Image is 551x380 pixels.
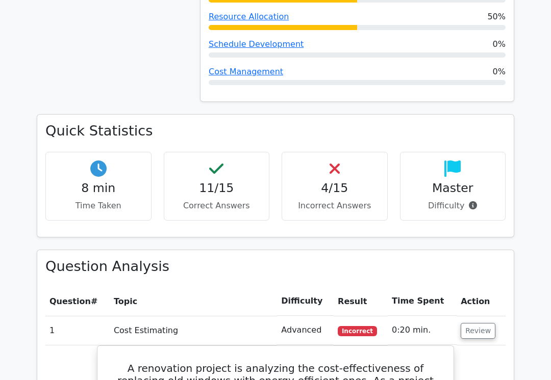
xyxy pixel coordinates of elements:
th: Difficulty [277,287,334,316]
td: Cost Estimating [110,316,277,345]
p: Time Taken [54,200,143,212]
p: Incorrect Answers [290,200,379,212]
td: Advanced [277,316,334,345]
span: Question [49,296,91,306]
h3: Quick Statistics [45,123,506,140]
h4: 8 min [54,181,143,195]
span: 0% [493,38,506,50]
p: Correct Answers [172,200,261,212]
td: 0:20 min. [388,316,457,345]
button: Review [461,323,495,339]
span: 0% [493,66,506,78]
th: Time Spent [388,287,457,316]
h4: 11/15 [172,181,261,195]
h4: Master [409,181,497,195]
a: Resource Allocation [209,12,289,21]
a: Schedule Development [209,39,304,49]
a: Cost Management [209,67,283,76]
th: Topic [110,287,277,316]
th: # [45,287,110,316]
h3: Question Analysis [45,258,506,275]
th: Action [457,287,506,316]
p: Difficulty [409,200,497,212]
td: 1 [45,316,110,345]
span: Incorrect [338,326,377,336]
h4: 4/15 [290,181,379,195]
th: Result [334,287,388,316]
span: 50% [487,11,506,23]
